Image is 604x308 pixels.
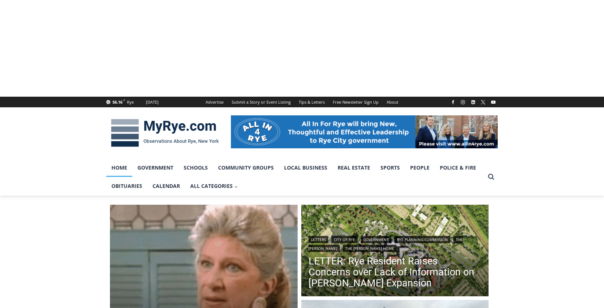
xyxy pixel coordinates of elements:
[485,170,498,183] button: View Search Form
[329,97,383,107] a: Free Newsletter Sign Up
[202,97,228,107] a: Advertise
[124,98,125,102] span: F
[127,99,134,105] div: Rye
[361,236,391,243] a: Government
[405,159,435,177] a: People
[332,159,375,177] a: Real Estate
[394,236,450,243] a: Rye Planning Commission
[375,159,405,177] a: Sports
[331,236,358,243] a: City of Rye
[449,98,457,107] a: Facebook
[343,245,397,252] a: The [PERSON_NAME] Home
[458,98,467,107] a: Instagram
[383,97,402,107] a: About
[146,99,159,105] div: [DATE]
[279,159,332,177] a: Local Business
[132,159,178,177] a: Government
[228,97,295,107] a: Submit a Story or Event Listing
[295,97,329,107] a: Tips & Letters
[489,98,498,107] a: YouTube
[178,159,213,177] a: Schools
[301,205,489,298] a: Read More LETTER: Rye Resident Raises Concerns over Lack of Information on Osborn Expansion
[435,159,481,177] a: Police & Fire
[106,159,485,196] nav: Primary Navigation
[213,159,279,177] a: Community Groups
[185,177,243,195] a: All Categories
[202,97,402,107] nav: Secondary Navigation
[309,234,482,252] div: | | | | |
[231,115,498,148] img: All in for Rye
[106,114,224,152] img: MyRye.com
[309,236,328,243] a: Letters
[309,256,482,289] a: LETTER: Rye Resident Raises Concerns over Lack of Information on [PERSON_NAME] Expansion
[479,98,487,107] a: X
[106,159,132,177] a: Home
[113,99,122,105] span: 56.16
[147,177,185,195] a: Calendar
[301,205,489,298] img: (PHOTO: Illustrative plan of The Osborn's proposed site plan from the July 10, 2025 planning comm...
[106,177,147,195] a: Obituaries
[469,98,478,107] a: Linkedin
[190,182,238,190] span: All Categories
